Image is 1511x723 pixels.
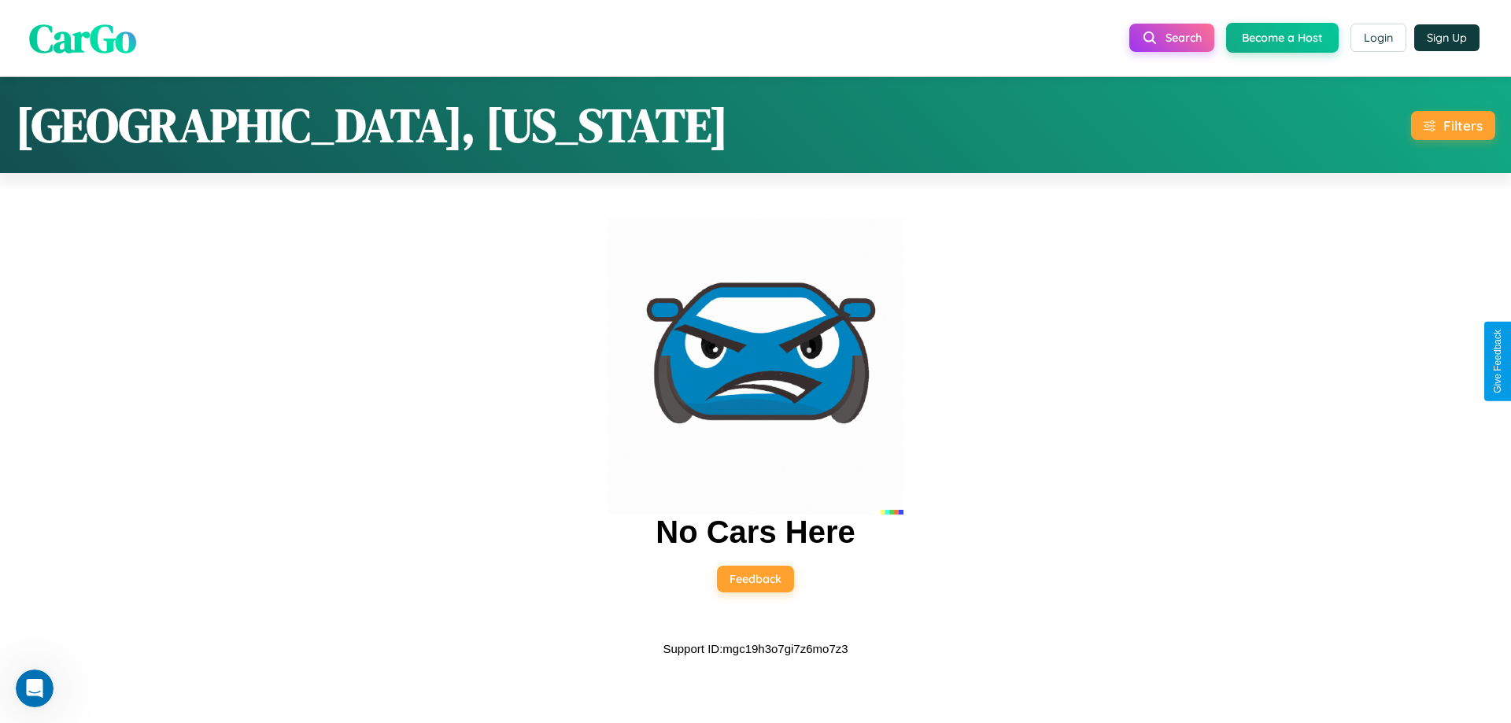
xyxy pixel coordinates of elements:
button: Feedback [717,566,794,592]
button: Login [1350,24,1406,52]
img: car [608,219,903,515]
button: Search [1129,24,1214,52]
span: Search [1166,31,1202,45]
div: Give Feedback [1492,330,1503,393]
iframe: Intercom live chat [16,670,54,707]
button: Sign Up [1414,24,1480,51]
h2: No Cars Here [656,515,855,550]
h1: [GEOGRAPHIC_DATA], [US_STATE] [16,93,728,157]
p: Support ID: mgc19h3o7gi7z6mo7z3 [663,638,848,659]
div: Filters [1443,117,1483,134]
span: CarGo [29,10,136,65]
button: Filters [1411,111,1495,140]
button: Become a Host [1226,23,1339,53]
